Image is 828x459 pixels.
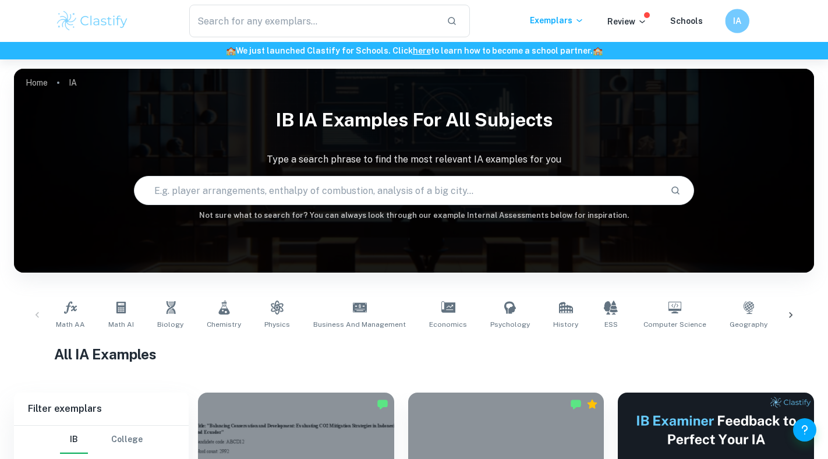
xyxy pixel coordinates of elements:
[111,426,143,454] button: College
[14,101,814,139] h1: IB IA examples for all subjects
[553,319,578,330] span: History
[643,319,706,330] span: Computer Science
[226,46,236,55] span: 🏫
[570,398,582,410] img: Marked
[108,319,134,330] span: Math AI
[666,181,685,200] button: Search
[530,14,584,27] p: Exemplars
[54,344,774,365] h1: All IA Examples
[429,319,467,330] span: Economics
[793,418,816,442] button: Help and Feedback
[413,46,431,55] a: here
[60,426,88,454] button: IB
[586,398,598,410] div: Premium
[604,319,618,330] span: ESS
[377,398,388,410] img: Marked
[14,153,814,167] p: Type a search phrase to find the most relevant IA examples for you
[135,174,661,207] input: E.g. player arrangements, enthalpy of combustion, analysis of a big city...
[189,5,437,37] input: Search for any exemplars...
[2,44,826,57] h6: We just launched Clastify for Schools. Click to learn how to become a school partner.
[725,9,749,33] button: IA
[60,426,143,454] div: Filter type choice
[56,319,85,330] span: Math AA
[593,46,603,55] span: 🏫
[207,319,241,330] span: Chemistry
[607,15,647,28] p: Review
[730,319,767,330] span: Geography
[670,16,703,26] a: Schools
[490,319,530,330] span: Psychology
[313,319,406,330] span: Business and Management
[264,319,290,330] span: Physics
[157,319,183,330] span: Biology
[69,76,77,89] p: IA
[14,210,814,221] h6: Not sure what to search for? You can always look through our example Internal Assessments below f...
[730,15,744,28] h6: IA
[14,393,189,425] h6: Filter exemplars
[55,9,129,33] img: Clastify logo
[26,75,48,91] a: Home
